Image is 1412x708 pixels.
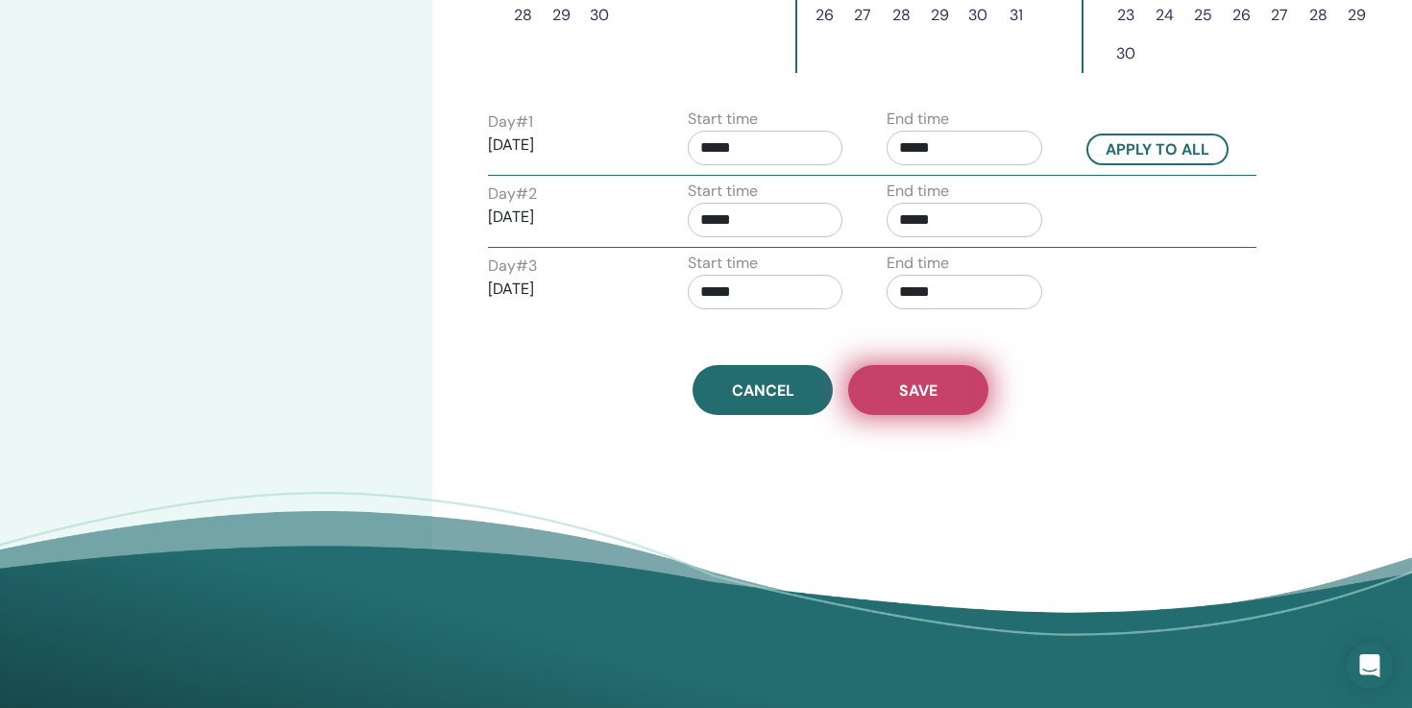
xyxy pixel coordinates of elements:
[1086,134,1229,165] button: Apply to all
[887,252,949,275] label: End time
[732,380,794,401] span: Cancel
[488,255,537,278] label: Day # 3
[488,110,533,134] label: Day # 1
[693,365,833,415] a: Cancel
[887,180,949,203] label: End time
[488,183,537,206] label: Day # 2
[887,108,949,131] label: End time
[688,252,758,275] label: Start time
[1107,35,1145,73] button: 30
[688,108,758,131] label: Start time
[848,365,988,415] button: Save
[488,134,644,157] p: [DATE]
[488,206,644,229] p: [DATE]
[488,278,644,301] p: [DATE]
[899,380,937,401] span: Save
[1347,643,1393,689] div: Open Intercom Messenger
[688,180,758,203] label: Start time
